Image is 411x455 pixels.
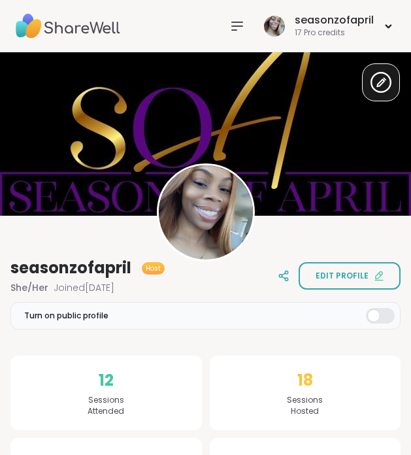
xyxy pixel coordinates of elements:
[99,369,114,392] span: 12
[287,395,323,417] span: Sessions Hosted
[297,369,313,392] span: 18
[16,3,120,49] img: ShareWell Nav Logo
[88,395,124,417] span: Sessions Attended
[54,281,114,294] span: Joined [DATE]
[146,263,161,273] span: Host
[10,281,48,294] span: She/Her
[264,16,285,37] img: seasonzofapril
[299,262,401,290] button: Edit profile
[295,27,374,39] div: 17 Pro credits
[159,165,253,260] img: seasonzofapril
[316,270,369,282] span: Edit profile
[295,13,374,27] div: seasonzofapril
[10,258,131,278] span: seasonzofapril
[24,310,108,322] span: Turn on public profile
